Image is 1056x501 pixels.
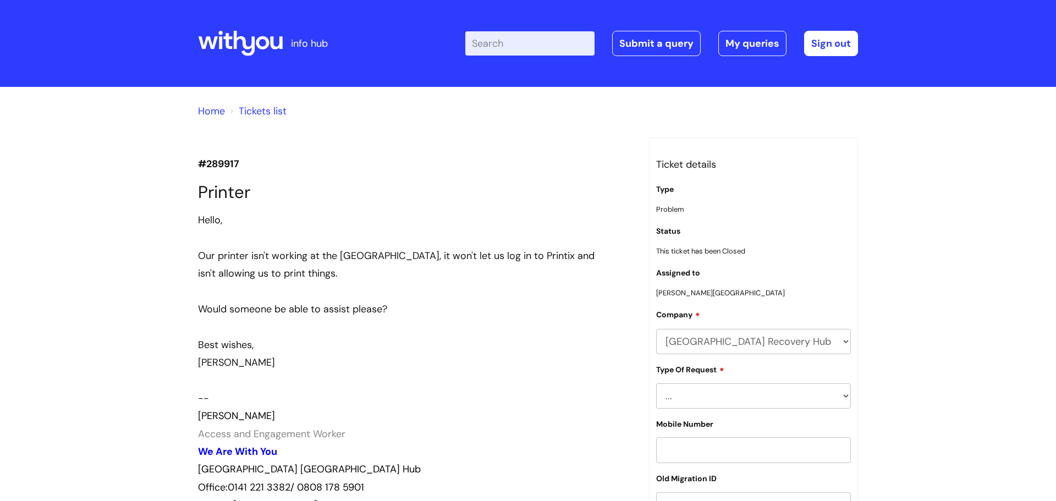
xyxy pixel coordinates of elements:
[228,481,364,494] span: 0141 221 3382/ 0808 178 5901
[465,31,858,56] div: | -
[198,463,421,476] font: [GEOGRAPHIC_DATA] [GEOGRAPHIC_DATA] Hub
[198,102,225,120] li: Solution home
[198,354,632,371] div: [PERSON_NAME]
[656,420,713,429] label: Mobile Number
[465,31,595,56] input: Search
[198,445,277,458] b: We Are With You
[656,364,724,375] label: Type Of Request
[239,104,287,118] a: Tickets list
[718,31,787,56] a: My queries
[198,211,632,229] div: Hello,
[228,102,287,120] li: Tickets list
[198,392,209,405] span: --
[198,409,275,422] font: [PERSON_NAME]
[656,245,851,257] p: This ticket has been Closed
[198,247,632,283] div: Our printer isn't working at the [GEOGRAPHIC_DATA], it won't let us log in to Printix and isn't a...
[198,182,632,202] h1: Printer
[804,31,858,56] a: Sign out
[656,287,851,299] p: [PERSON_NAME][GEOGRAPHIC_DATA]
[656,203,851,216] p: Problem
[198,336,632,354] div: Best wishes,
[656,156,851,173] h3: Ticket details
[656,309,700,320] label: Company
[198,300,632,318] div: Would someone be able to assist please?
[656,268,700,278] label: Assigned to
[198,104,225,118] a: Home
[198,155,632,173] p: #289917
[291,35,328,52] p: info hub
[198,481,228,494] font: Office:
[656,474,717,483] label: Old Migration ID
[656,227,680,236] label: Status
[612,31,701,56] a: Submit a query
[198,427,345,441] font: Access and Engagement Worker
[656,185,674,194] label: Type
